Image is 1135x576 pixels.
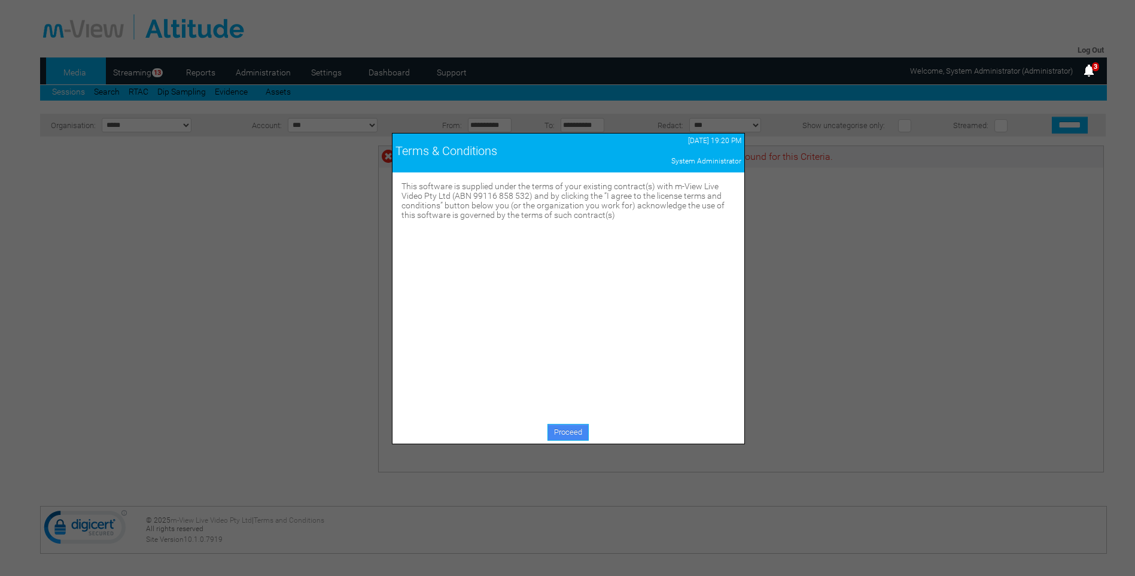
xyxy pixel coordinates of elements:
[598,134,744,148] td: [DATE] 19:20 PM
[1082,63,1096,78] img: bell25.png
[401,181,725,220] span: This software is supplied under the terms of your existing contract(s) with m-View Live Video Pty...
[598,154,744,168] td: System Administrator
[1092,62,1099,71] span: 3
[395,144,596,158] div: Terms & Conditions
[547,424,589,441] a: Proceed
